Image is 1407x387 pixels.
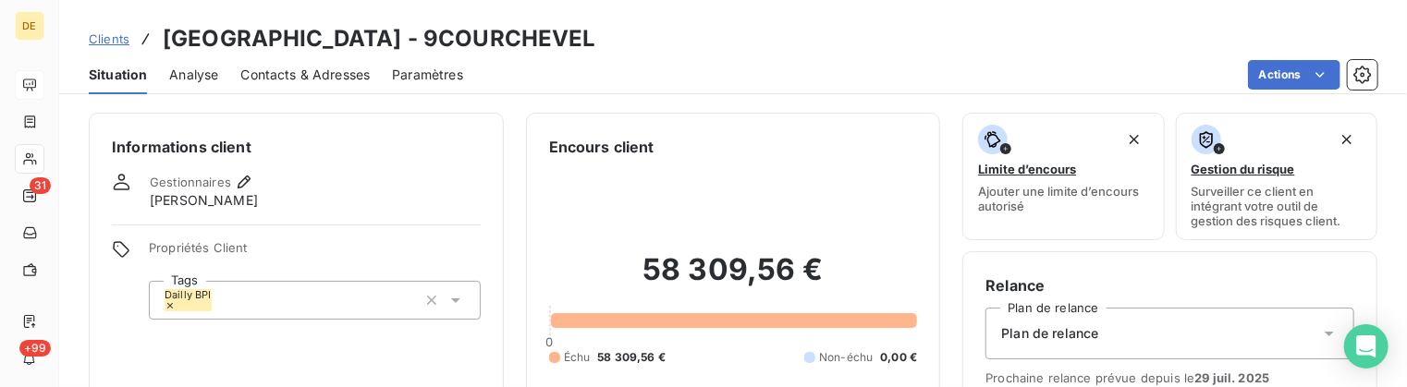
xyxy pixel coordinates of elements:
span: Dailly BPI [165,289,212,300]
h6: Encours client [549,136,655,158]
input: Ajouter une valeur [212,292,226,308]
button: Gestion du risqueSurveiller ce client en intégrant votre outil de gestion des risques client. [1176,113,1377,240]
span: Paramètres [392,66,463,84]
span: 31 [30,177,51,194]
span: +99 [19,340,51,357]
span: Situation [89,66,147,84]
span: 29 juil. 2025 [1194,370,1269,385]
span: Limite d’encours [978,162,1076,176]
span: Analyse [169,66,218,84]
span: Contacts & Adresses [240,66,370,84]
h6: Informations client [112,136,481,158]
span: [PERSON_NAME] [150,191,258,210]
span: Non-échu [819,349,873,366]
div: Open Intercom Messenger [1344,324,1389,369]
span: 0 [546,334,554,349]
span: Propriétés Client [149,240,481,266]
span: 58 309,56 € [597,349,666,366]
button: Actions [1248,60,1340,90]
h3: [GEOGRAPHIC_DATA] - 9COURCHEVEL [163,22,596,55]
span: Plan de relance [1001,324,1098,343]
a: 31 [15,181,43,211]
span: Prochaine relance prévue depuis le [985,370,1354,385]
span: Échu [564,349,591,366]
span: Surveiller ce client en intégrant votre outil de gestion des risques client. [1192,184,1362,228]
span: Gestion du risque [1192,162,1295,176]
div: DE [15,11,44,41]
span: Gestionnaires [150,175,231,189]
span: Clients [89,31,129,46]
button: Limite d’encoursAjouter une limite d’encours autorisé [962,113,1164,240]
span: Ajouter une limite d’encours autorisé [978,184,1148,213]
h2: 58 309,56 € [549,251,918,307]
a: Clients [89,30,129,48]
span: 0,00 € [880,349,917,366]
h6: Relance [985,274,1354,296]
